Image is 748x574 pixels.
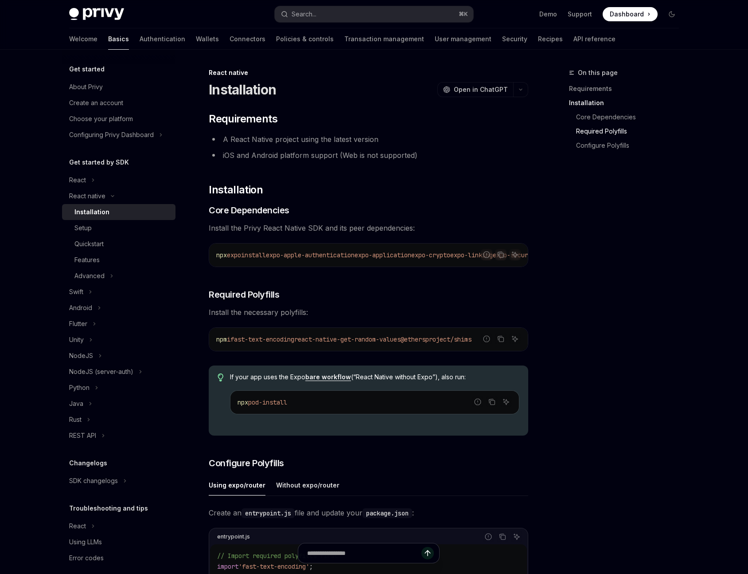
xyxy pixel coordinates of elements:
[209,82,276,98] h1: Installation
[569,124,686,138] a: Required Polyfills
[62,316,175,332] button: Toggle Flutter section
[610,10,644,19] span: Dashboard
[209,507,528,519] span: Create an file and update your :
[209,133,528,145] li: A React Native project using the latest version
[209,222,528,234] span: Install the Privy React Native SDK and its peer dependencies:
[69,334,84,345] div: Unity
[69,8,124,20] img: dark logo
[241,251,266,259] span: install
[209,112,277,126] span: Requirements
[305,373,351,381] a: bare workflow
[603,7,658,21] a: Dashboard
[69,366,133,377] div: NodeJS (server-auth)
[62,188,175,204] button: Toggle React native section
[62,204,175,220] a: Installation
[62,412,175,428] button: Toggle Rust section
[62,518,175,534] button: Toggle React section
[69,503,148,514] h5: Troubleshooting and tips
[62,220,175,236] a: Setup
[62,95,175,111] a: Create an account
[69,130,154,140] div: Configuring Privy Dashboard
[74,239,104,249] div: Quickstart
[62,111,175,127] a: Choose your platform
[69,175,86,185] div: React
[69,398,83,409] div: Java
[69,430,96,441] div: REST API
[62,473,175,489] button: Toggle SDK changelogs section
[435,28,491,50] a: User management
[209,149,528,161] li: iOS and Android platform support (Web is not supported)
[62,364,175,380] button: Toggle NodeJS (server-auth) section
[69,318,87,329] div: Flutter
[62,127,175,143] button: Toggle Configuring Privy Dashboard section
[62,300,175,316] button: Toggle Android section
[227,251,241,259] span: expo
[578,67,618,78] span: On this page
[569,96,686,110] a: Installation
[69,191,105,201] div: React native
[276,475,339,495] div: Without expo/router
[209,457,284,469] span: Configure Polyfills
[62,268,175,284] button: Toggle Advanced section
[62,396,175,412] button: Toggle Java section
[69,303,92,313] div: Android
[276,28,334,50] a: Policies & controls
[74,271,105,281] div: Advanced
[140,28,185,50] a: Authentication
[69,64,105,75] h5: Get started
[344,28,424,50] a: Transaction management
[196,28,219,50] a: Wallets
[242,508,295,518] code: entrypoint.js
[292,9,316,20] div: Search...
[108,28,129,50] a: Basics
[569,138,686,153] a: Configure Polyfills
[209,306,528,318] span: Install the necessary polyfills:
[495,333,506,345] button: Copy the contents from the code block
[69,98,123,108] div: Create an account
[62,348,175,364] button: Toggle NodeJS section
[307,543,421,563] input: Ask a question...
[294,335,401,343] span: react-native-get-random-values
[472,396,483,408] button: Report incorrect code
[62,284,175,300] button: Toggle Swift section
[69,476,118,486] div: SDK changelogs
[74,207,109,217] div: Installation
[230,373,519,381] span: If your app uses the Expo (“React Native without Expo”), also run:
[569,82,686,96] a: Requirements
[421,547,434,559] button: Send message
[69,350,93,361] div: NodeJS
[209,475,265,495] div: Using expo/router
[69,114,133,124] div: Choose your platform
[62,332,175,348] button: Toggle Unity section
[62,172,175,188] button: Toggle React section
[248,398,287,406] span: pod-install
[266,251,355,259] span: expo-apple-authentication
[459,11,468,18] span: ⌘ K
[62,534,175,550] a: Using LLMs
[69,382,90,393] div: Python
[216,251,227,259] span: npx
[69,287,83,297] div: Swift
[209,288,279,301] span: Required Polyfills
[74,255,100,265] div: Features
[69,537,102,547] div: Using LLMs
[569,110,686,124] a: Core Dependencies
[401,335,471,343] span: @ethersproject/shims
[509,333,521,345] button: Ask AI
[481,249,492,260] button: Report incorrect code
[275,6,473,22] button: Open search
[62,550,175,566] a: Error codes
[69,458,107,468] h5: Changelogs
[486,396,498,408] button: Copy the contents from the code block
[437,82,513,97] button: Open in ChatGPT
[62,236,175,252] a: Quickstart
[568,10,592,19] a: Support
[69,521,86,531] div: React
[216,335,227,343] span: npm
[209,183,263,197] span: Installation
[238,398,248,406] span: npx
[500,396,512,408] button: Ask AI
[209,68,528,77] div: React native
[493,251,553,259] span: expo-secure-store
[511,531,522,543] button: Ask AI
